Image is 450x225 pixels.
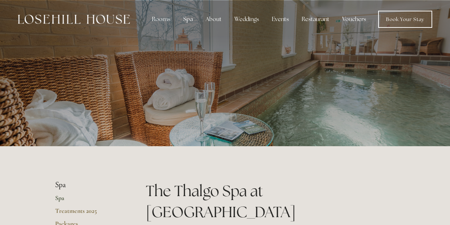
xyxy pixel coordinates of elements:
[146,180,395,223] h1: The Thalgo Spa at [GEOGRAPHIC_DATA]
[229,12,265,26] div: Weddings
[337,12,372,26] a: Vouchers
[55,180,123,190] li: Spa
[146,12,176,26] div: Rooms
[178,12,198,26] div: Spa
[378,11,432,28] a: Book Your Stay
[55,194,123,207] a: Spa
[296,12,335,26] div: Restaurant
[200,12,227,26] div: About
[18,15,130,24] img: Losehill House
[266,12,295,26] div: Events
[55,207,123,220] a: Treatments 2025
